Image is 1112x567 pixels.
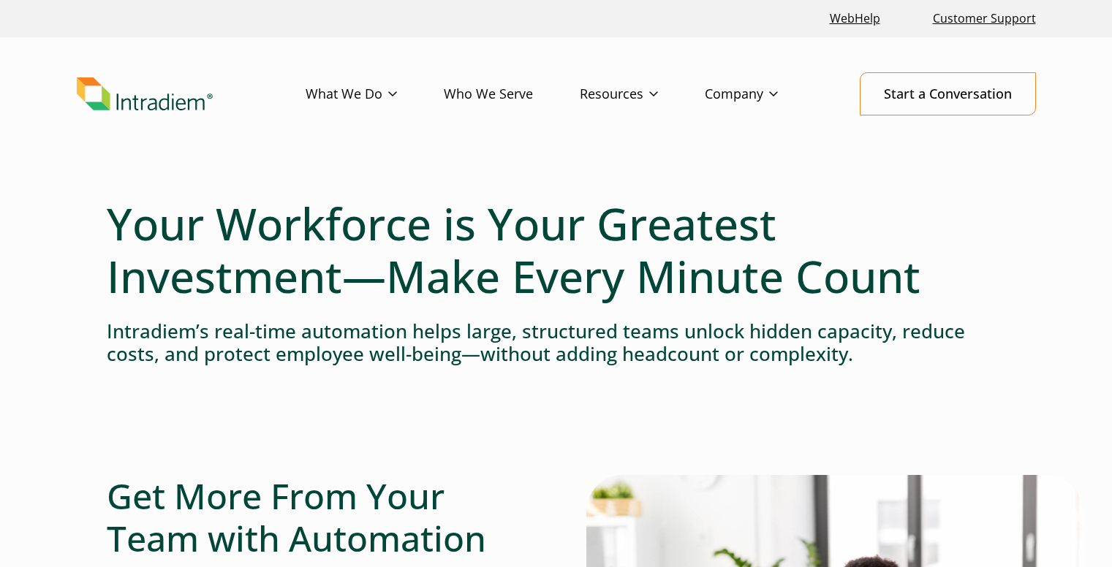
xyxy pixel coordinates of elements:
a: Customer Support [927,3,1042,34]
a: Link opens in a new window [824,3,886,34]
a: What We Do [306,73,444,115]
a: Resources [580,73,705,115]
a: Link to homepage of Intradiem [77,77,306,111]
a: Start a Conversation [860,72,1036,115]
img: Intradiem [77,77,213,111]
h4: Intradiem’s real-time automation helps large, structured teams unlock hidden capacity, reduce cos... [107,320,1006,365]
h1: Your Workforce is Your Greatest Investment—Make Every Minute Count [107,197,1006,302]
h2: Get More From Your Team with Automation [107,475,526,559]
a: Company [705,73,825,115]
a: Who We Serve [444,73,580,115]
